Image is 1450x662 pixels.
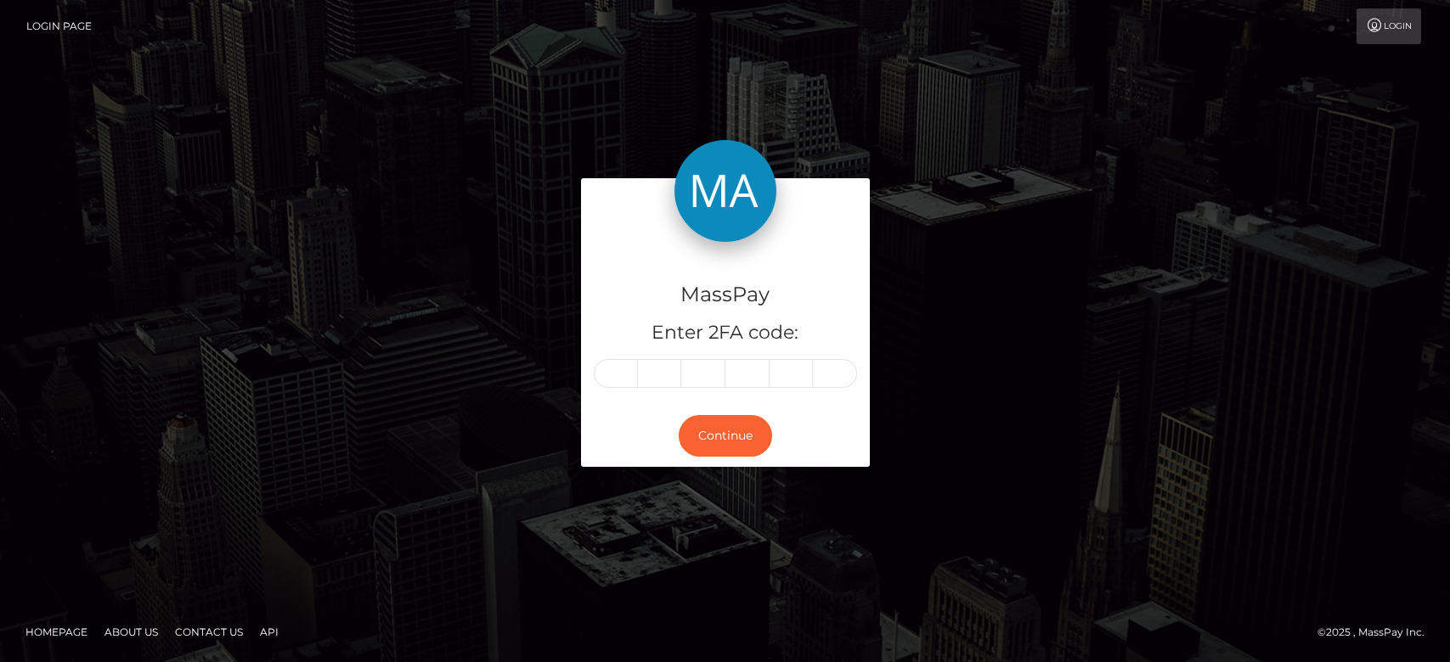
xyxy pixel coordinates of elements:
[168,619,250,645] a: Contact Us
[594,320,857,346] h5: Enter 2FA code:
[1357,8,1421,44] a: Login
[253,619,285,645] a: API
[594,280,857,310] h4: MassPay
[26,8,92,44] a: Login Page
[98,619,165,645] a: About Us
[1317,623,1437,642] div: © 2025 , MassPay Inc.
[679,415,772,457] button: Continue
[674,140,776,242] img: MassPay
[19,619,94,645] a: Homepage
